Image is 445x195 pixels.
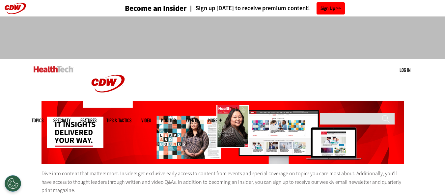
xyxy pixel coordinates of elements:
a: Log in [400,67,410,73]
span: Topics [32,118,43,123]
a: Tips & Tactics [106,118,131,123]
a: CDW [83,103,133,110]
div: IT insights delivered [47,117,103,148]
a: Features [80,118,97,123]
a: Become an Insider [100,5,187,12]
span: your way. [55,135,93,147]
a: Sign up [DATE] to receive premium content! [187,5,310,12]
iframe: advertisement [103,23,343,53]
h3: Become an Insider [125,5,187,12]
p: Dive into content that matters most. Insiders get exclusive early access to content from events a... [42,169,404,195]
div: Cookies Settings [5,175,21,192]
img: Home [83,59,133,108]
a: Sign Up [317,2,345,14]
a: Events [186,118,198,123]
a: MonITor [161,118,176,123]
div: User menu [400,67,410,73]
span: More [208,118,222,123]
a: Video [141,118,151,123]
button: Open Preferences [5,175,21,192]
span: Specialty [53,118,70,123]
img: Home [34,66,73,72]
